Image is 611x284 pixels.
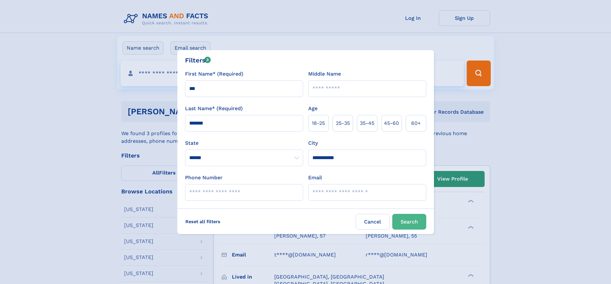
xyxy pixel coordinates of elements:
span: 35‑45 [360,119,374,127]
label: Last Name* (Required) [185,105,243,112]
label: State [185,139,303,147]
label: Middle Name [308,70,341,78]
button: Search [392,214,426,230]
span: 60+ [411,119,421,127]
span: 25‑35 [336,119,350,127]
label: Email [308,174,322,182]
span: 18‑25 [312,119,325,127]
label: Age [308,105,318,112]
label: City [308,139,318,147]
label: Cancel [356,214,390,230]
label: Phone Number [185,174,223,182]
div: Filters [185,55,211,65]
label: Reset all filters [181,214,225,229]
label: First Name* (Required) [185,70,243,78]
span: 45‑60 [384,119,399,127]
